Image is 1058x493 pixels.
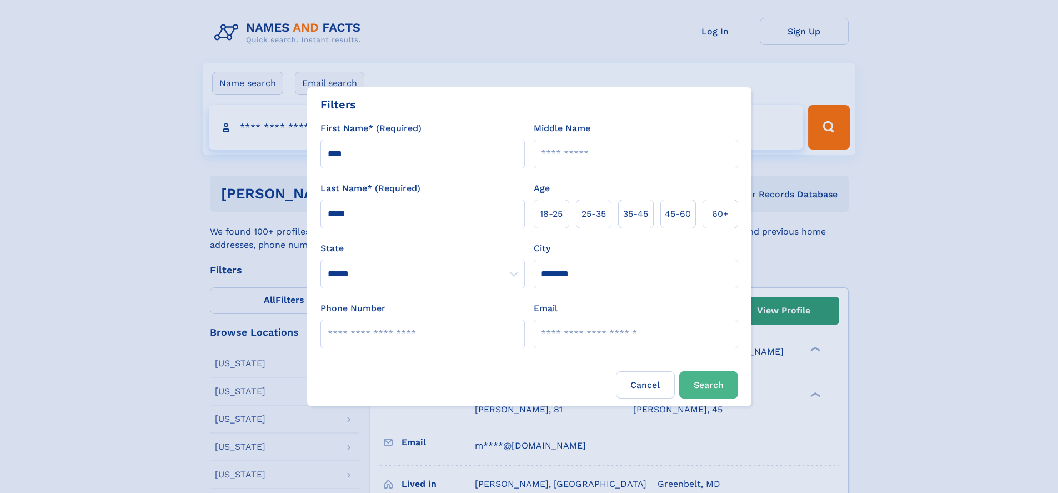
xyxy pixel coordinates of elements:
[534,122,590,135] label: Middle Name
[320,122,422,135] label: First Name* (Required)
[616,371,675,399] label: Cancel
[534,302,558,315] label: Email
[540,207,563,221] span: 18‑25
[534,242,550,255] label: City
[679,371,738,399] button: Search
[320,302,385,315] label: Phone Number
[712,207,729,221] span: 60+
[581,207,606,221] span: 25‑35
[320,96,356,113] div: Filters
[623,207,648,221] span: 35‑45
[320,182,420,195] label: Last Name* (Required)
[665,207,691,221] span: 45‑60
[320,242,525,255] label: State
[534,182,550,195] label: Age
